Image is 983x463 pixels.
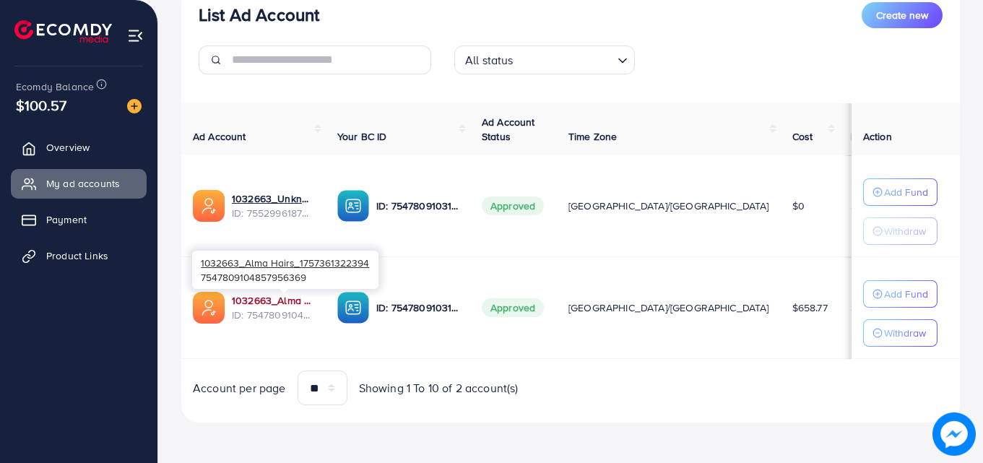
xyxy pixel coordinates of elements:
a: Payment [11,205,147,234]
p: Add Fund [884,183,928,201]
span: Time Zone [568,129,617,144]
img: ic-ads-acc.e4c84228.svg [193,292,225,324]
span: [GEOGRAPHIC_DATA]/[GEOGRAPHIC_DATA] [568,300,769,315]
span: Showing 1 To 10 of 2 account(s) [359,380,519,397]
p: Withdraw [884,222,926,240]
span: Cost [792,129,813,144]
span: Action [863,129,892,144]
h3: List Ad Account [199,4,319,25]
a: My ad accounts [11,169,147,198]
span: Ad Account Status [482,115,535,144]
span: Payment [46,212,87,227]
img: image [127,99,142,113]
span: [GEOGRAPHIC_DATA]/[GEOGRAPHIC_DATA] [568,199,769,213]
input: Search for option [518,47,612,71]
span: $658.77 [792,300,828,315]
p: ID: 7547809103138324481 [376,197,459,215]
span: Create new [876,8,928,22]
span: Overview [46,140,90,155]
p: Add Fund [884,285,928,303]
img: ic-ads-acc.e4c84228.svg [193,190,225,222]
img: logo [14,20,112,43]
div: Search for option [454,46,635,74]
span: ID: 7552996187343978497 [232,206,314,220]
button: Withdraw [863,319,937,347]
span: Approved [482,196,544,215]
button: Add Fund [863,280,937,308]
span: Approved [482,298,544,317]
a: 1032663_Alma Hairs_1757361322394 [232,293,314,308]
img: image [932,412,976,456]
span: All status [462,50,516,71]
span: My ad accounts [46,176,120,191]
div: <span class='underline'>1032663_Unknown Products_1758569011676</span></br>7552996187343978497 [232,191,314,221]
img: ic-ba-acc.ded83a64.svg [337,190,369,222]
span: Ecomdy Balance [16,79,94,94]
span: Account per page [193,380,286,397]
button: Create new [862,2,943,28]
div: 7547809104857956369 [192,251,378,289]
img: ic-ba-acc.ded83a64.svg [337,292,369,324]
a: Product Links [11,241,147,270]
span: $100.57 [16,95,66,116]
p: Withdraw [884,324,926,342]
img: menu [127,27,144,44]
span: ID: 7547809104857956369 [232,308,314,322]
button: Withdraw [863,217,937,245]
a: Overview [11,133,147,162]
span: Your BC ID [337,129,387,144]
span: 1032663_Alma Hairs_1757361322394 [201,256,369,269]
span: Product Links [46,248,108,263]
span: $0 [792,199,805,213]
button: Add Fund [863,178,937,206]
p: ID: 7547809103138324481 [376,299,459,316]
a: 1032663_Unknown Products_1758569011676 [232,191,314,206]
span: Ad Account [193,129,246,144]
